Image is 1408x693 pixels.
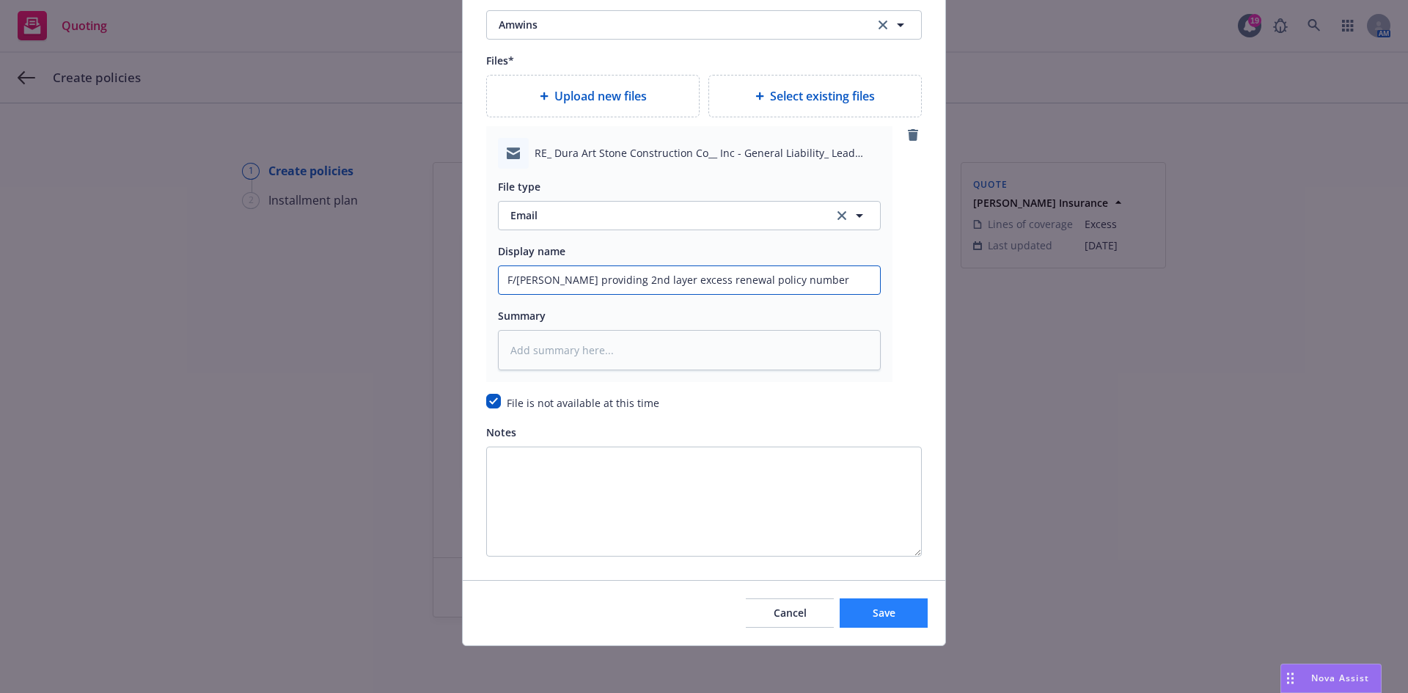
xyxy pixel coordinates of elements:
[746,598,834,628] button: Cancel
[507,396,659,410] span: File is not available at this time
[486,54,514,67] span: Files*
[833,207,851,224] a: clear selection
[486,75,700,117] div: Upload new files
[486,425,516,439] span: Notes
[874,16,892,34] a: clear selection
[1281,664,1299,692] div: Drag to move
[498,244,565,258] span: Display name
[499,266,880,294] input: Add display name here...
[774,606,807,620] span: Cancel
[498,201,881,230] button: Emailclear selection
[535,145,881,161] span: RE_ Dura Art Stone Construction Co__ Inc - General Liability_ Lead Excess Liability_ & 2nd Layer ...
[1280,664,1382,693] button: Nova Assist
[498,309,546,323] span: Summary
[1311,672,1369,684] span: Nova Assist
[840,598,928,628] button: Save
[904,126,922,144] a: remove
[499,17,852,32] span: Amwins
[510,208,817,223] span: Email
[770,87,875,105] span: Select existing files
[873,606,895,620] span: Save
[498,180,540,194] span: File type
[554,87,647,105] span: Upload new files
[486,10,922,40] button: Amwinsclear selection
[708,75,922,117] div: Select existing files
